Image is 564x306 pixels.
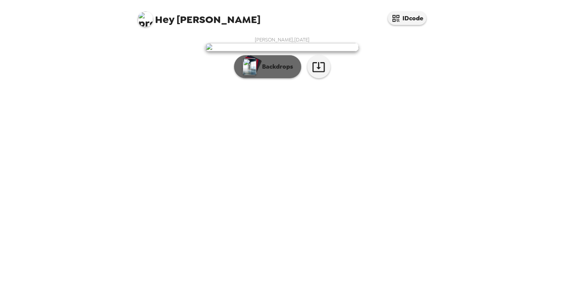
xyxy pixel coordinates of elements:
button: Backdrops [234,55,301,78]
span: [PERSON_NAME] , [DATE] [255,36,310,43]
img: user [205,43,359,51]
button: IDcode [388,12,426,25]
p: Backdrops [258,62,293,71]
span: [PERSON_NAME] [138,8,261,25]
img: profile pic [138,12,153,27]
span: Hey [155,13,174,26]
